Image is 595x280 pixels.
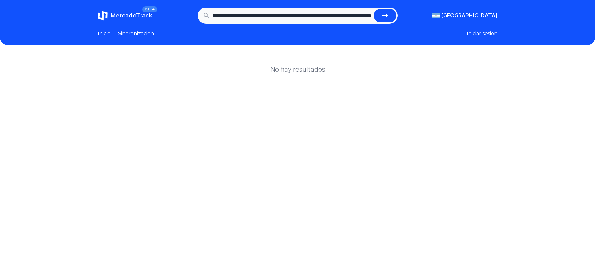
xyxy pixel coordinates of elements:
img: Argentina [432,13,440,18]
a: MercadoTrackBETA [98,11,152,21]
a: Inicio [98,30,111,37]
span: MercadoTrack [110,12,152,19]
button: [GEOGRAPHIC_DATA] [432,12,498,19]
img: MercadoTrack [98,11,108,21]
span: [GEOGRAPHIC_DATA] [441,12,498,19]
button: Iniciar sesion [467,30,498,37]
span: BETA [142,6,157,12]
h1: No hay resultados [270,65,325,74]
a: Sincronizacion [118,30,154,37]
